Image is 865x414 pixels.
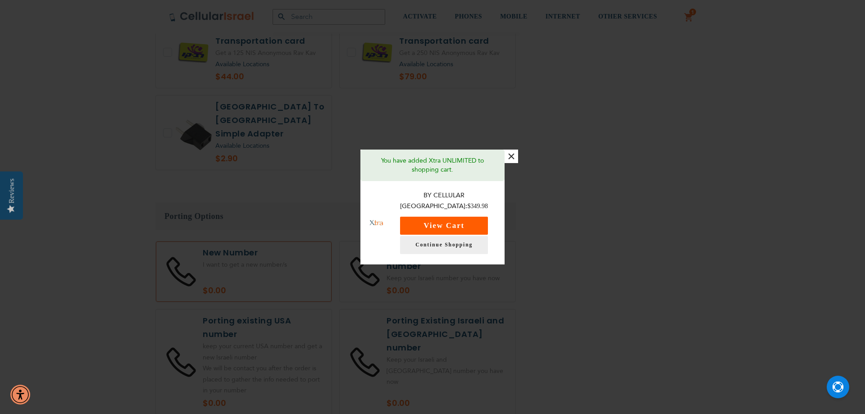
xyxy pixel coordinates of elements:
button: View Cart [400,217,488,235]
p: By Cellular [GEOGRAPHIC_DATA]: [392,190,496,212]
button: × [505,150,518,163]
span: $349.98 [467,203,488,209]
a: Continue Shopping [400,236,488,254]
p: You have added Xtra UNLIMITED to shopping cart. [367,156,498,174]
div: Reviews [8,178,16,203]
div: Accessibility Menu [10,385,30,405]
